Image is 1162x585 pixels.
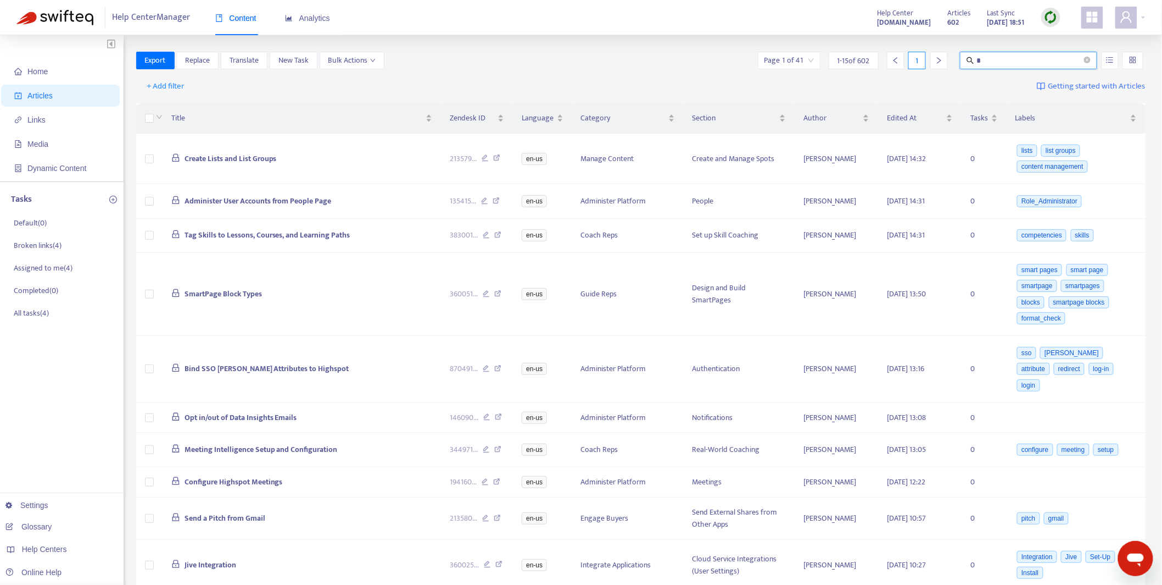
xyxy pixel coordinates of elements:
span: Labels [1015,112,1129,124]
span: down [156,114,163,120]
span: lock [171,289,180,297]
span: Install [1017,567,1043,579]
span: Articles [948,7,971,19]
a: Online Help [5,568,62,577]
strong: [DOMAIN_NAME] [878,16,931,29]
span: meeting [1057,444,1090,456]
span: en-us [522,444,547,456]
p: Assigned to me ( 4 ) [14,262,72,274]
span: Send a Pitch from Gmail [185,512,265,525]
span: Meeting Intelligence Setup and Configuration [185,443,338,456]
span: [DATE] 13:05 [887,443,926,456]
td: Manage Content [572,134,684,184]
span: Category [581,112,666,124]
span: [DATE] 13:16 [887,362,924,375]
span: account-book [14,92,22,100]
button: Bulk Actionsdown [320,52,384,69]
button: New Task [270,52,317,69]
td: Create and Manage Spots [684,134,795,184]
span: 194160 ... [450,476,477,488]
td: [PERSON_NAME] [795,336,878,403]
span: SmartPage Block Types [185,288,262,300]
td: Send External Shares from Other Apps [684,498,795,540]
th: Title [163,103,441,134]
span: Administer User Accounts from People Page [185,195,332,207]
td: [PERSON_NAME] [795,253,878,336]
span: en-us [522,412,547,424]
td: [PERSON_NAME] [795,498,878,540]
span: Replace [185,54,210,67]
button: Replace [176,52,219,69]
p: Default ( 0 ) [14,217,47,229]
span: Set-Up [1086,551,1115,563]
td: People [684,184,795,219]
td: 0 [962,336,1006,403]
span: Jive Integration [185,559,236,571]
span: Links [27,115,46,124]
td: Administer Platform [572,403,684,433]
span: [DATE] 13:08 [887,411,926,424]
td: 0 [962,403,1006,433]
td: Set up Skill Coaching [684,219,795,253]
td: 0 [962,467,1006,498]
span: lock [171,363,180,372]
span: unordered-list [1106,56,1114,64]
td: [PERSON_NAME] [795,433,878,468]
span: Section [692,112,778,124]
span: en-us [522,288,547,300]
span: [DATE] 10:27 [887,559,926,571]
span: Last Sync [987,7,1015,19]
td: Meetings [684,467,795,498]
span: configure [1017,444,1053,456]
a: Glossary [5,522,52,531]
span: close-circle [1084,57,1091,63]
th: Author [795,103,878,134]
span: Role_Administrator [1017,195,1082,207]
span: sso [1017,347,1036,359]
span: appstore [1086,10,1099,24]
span: lock [171,560,180,569]
td: Coach Reps [572,433,684,468]
span: lock [171,412,180,421]
td: [PERSON_NAME] [795,467,878,498]
span: book [215,14,223,22]
span: lock [171,230,180,239]
td: 0 [962,219,1006,253]
span: attribute [1017,363,1049,375]
td: Real-World Coaching [684,433,795,468]
span: + Add filter [147,80,185,93]
span: Help Center [878,7,914,19]
span: log-in [1089,363,1114,375]
span: 870491 ... [450,363,478,375]
span: smartpage blocks [1049,296,1109,308]
span: container [14,164,22,172]
span: lock [171,153,180,162]
span: lock [171,477,180,485]
span: Getting started with Articles [1048,80,1146,93]
th: Labels [1007,103,1146,134]
span: 213579 ... [450,153,477,165]
span: en-us [522,559,547,571]
span: Integration [1017,551,1057,563]
a: Getting started with Articles [1037,78,1146,95]
span: Help Center Manager [113,7,191,28]
span: format_check [1017,312,1065,324]
span: user [1120,10,1133,24]
span: Jive [1061,551,1081,563]
p: Tasks [11,193,32,206]
span: home [14,68,22,75]
span: redirect [1054,363,1085,375]
span: [PERSON_NAME] [1040,347,1103,359]
span: gmail [1044,512,1069,525]
span: plus-circle [109,196,117,203]
span: smart page [1066,264,1108,276]
span: lock [171,513,180,522]
span: list groups [1041,145,1080,157]
td: Administer Platform [572,467,684,498]
span: link [14,116,22,124]
span: Zendesk ID [450,112,495,124]
span: close-circle [1084,56,1091,66]
strong: [DATE] 18:51 [987,16,1025,29]
button: Translate [221,52,267,69]
span: down [370,58,376,63]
